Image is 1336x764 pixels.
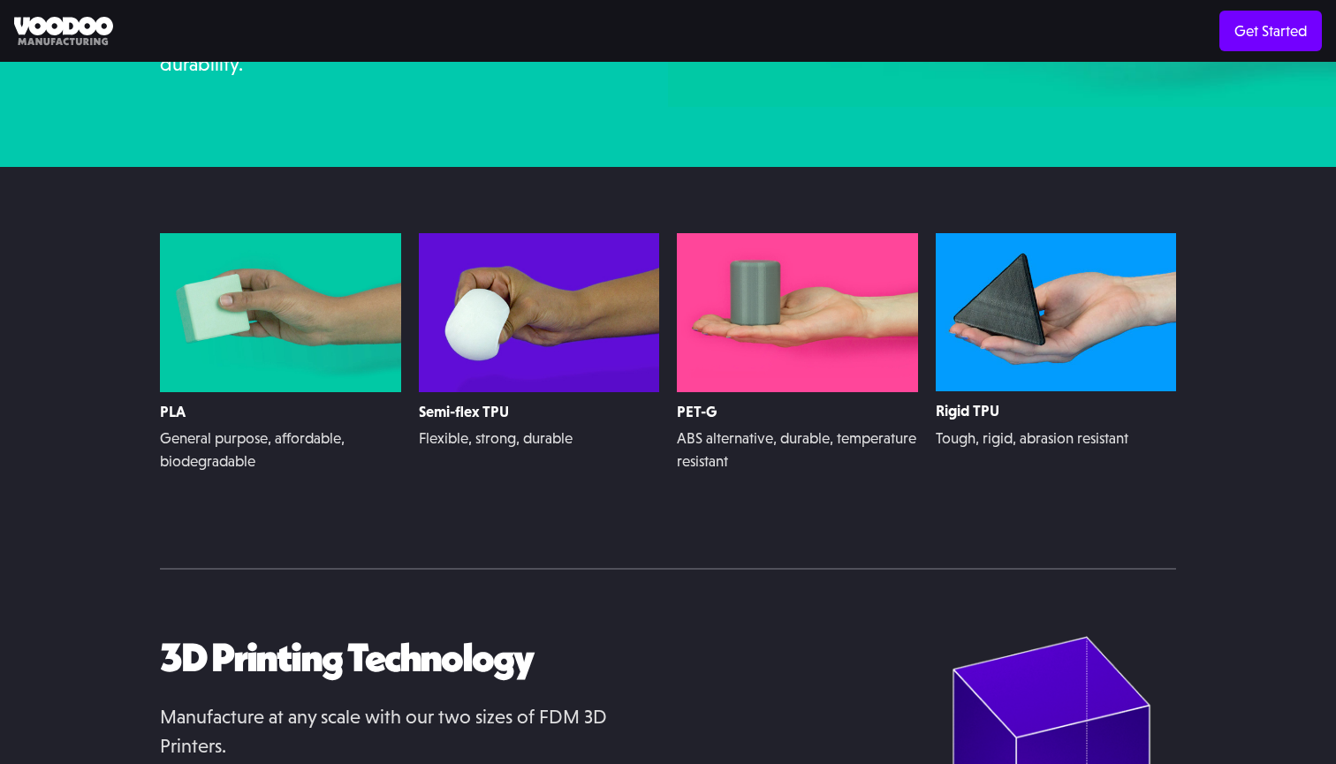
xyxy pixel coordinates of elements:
h5: PLA [160,403,401,420]
div: General purpose, affordable, biodegradable [160,427,401,473]
h2: 3D Printing Technology [160,636,646,680]
h5: Rigid TPU [936,402,1177,420]
div: Flexible, strong, durable [419,427,660,450]
h5: Semi-flex TPU [419,403,660,420]
img: Voodoo Manufacturing logo [14,17,113,46]
a: Get Started [1219,11,1322,51]
div: ABS alternative, durable, temperature resistant [677,427,918,473]
p: Manufacture at any scale with our two sizes of FDM 3D Printers. [160,702,646,760]
h5: PET-G [677,403,918,420]
div: Tough, rigid, abrasion resistant [936,427,1177,450]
